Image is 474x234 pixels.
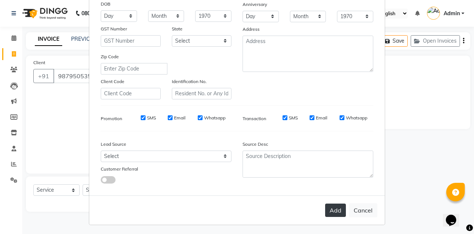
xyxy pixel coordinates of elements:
label: Lead Source [101,141,126,148]
button: Cancel [349,203,377,217]
label: Identification No. [172,78,207,85]
label: Source Desc [243,141,268,148]
label: Transaction [243,115,266,122]
input: Resident No. or Any Id [172,88,232,99]
input: Enter Zip Code [101,63,167,75]
label: Email [316,115,327,121]
label: SMS [147,115,156,121]
label: State [172,26,183,32]
label: Whatsapp [346,115,367,121]
label: Address [243,26,260,33]
label: Zip Code [101,53,119,60]
label: Client Code [101,78,124,85]
label: DOB [101,1,110,7]
label: Whatsapp [204,115,226,121]
button: Add [325,204,346,217]
label: SMS [289,115,298,121]
label: Email [174,115,186,121]
label: Promotion [101,115,122,122]
label: GST Number [101,26,127,32]
label: Anniversary [243,1,267,8]
iframe: chat widget [443,204,467,227]
input: GST Number [101,35,161,47]
label: Customer Referral [101,166,138,172]
input: Client Code [101,88,161,99]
